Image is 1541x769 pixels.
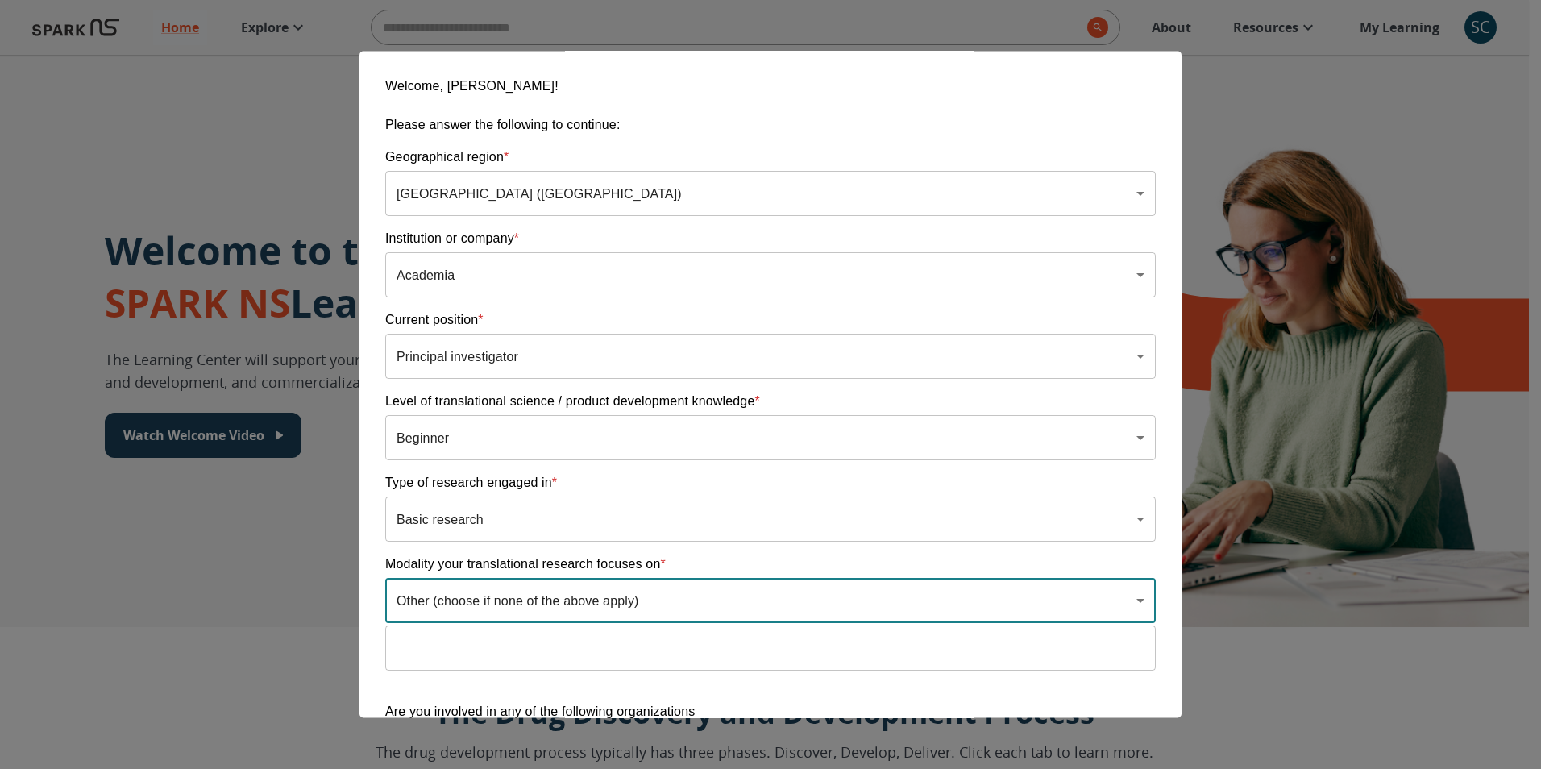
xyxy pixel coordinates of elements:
[385,171,1156,216] div: [GEOGRAPHIC_DATA] ([GEOGRAPHIC_DATA])
[385,392,1156,411] p: Level of translational science / product development knowledge
[385,77,1156,96] p: Welcome, [PERSON_NAME]!
[385,702,1156,721] p: Are you involved in any of the following organizations
[385,148,1156,167] p: Geographical region
[385,578,1156,623] div: Other (choose if none of the above apply)
[385,415,1156,460] div: Beginner
[385,334,1156,379] div: Principal investigator
[385,555,1156,574] p: Modality your translational research focuses on
[385,115,1156,135] p: Please answer the following to continue:
[385,473,1156,493] p: Type of research engaged in
[385,229,1156,248] p: Institution or company
[385,497,1156,542] div: Basic research
[385,252,1156,297] div: Academia
[385,310,1156,330] p: Current position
